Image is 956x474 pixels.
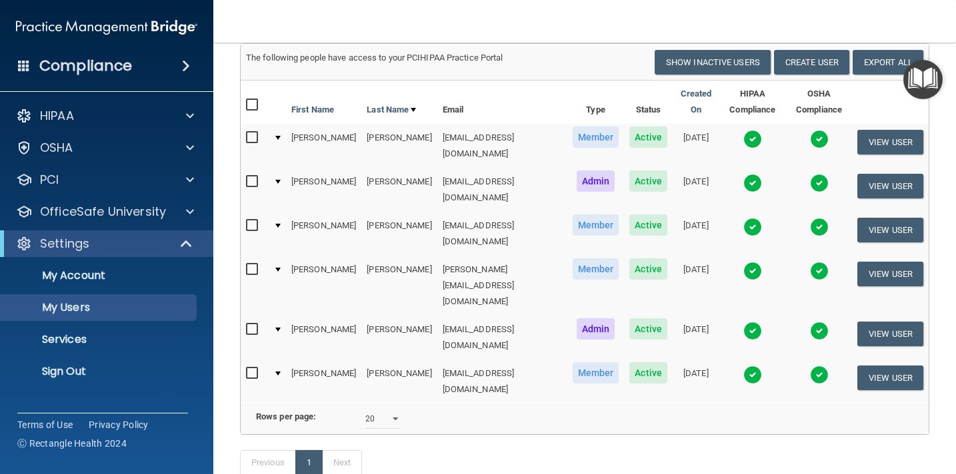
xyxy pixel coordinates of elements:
span: Active [629,318,667,340]
h4: Compliance [39,57,132,75]
td: [PERSON_NAME] [286,316,361,359]
td: [EMAIL_ADDRESS][DOMAIN_NAME] [437,316,567,359]
span: Member [573,214,619,236]
button: View User [857,322,923,346]
td: [PERSON_NAME] [286,256,361,316]
a: OfficeSafe University [16,204,194,220]
img: tick.e7d51cea.svg [810,174,829,192]
a: First Name [291,102,334,118]
img: tick.e7d51cea.svg [743,174,762,192]
span: Admin [577,170,615,192]
td: [EMAIL_ADDRESS][DOMAIN_NAME] [437,212,567,256]
span: Member [573,126,619,148]
th: OSHA Compliance [786,81,852,124]
p: My Users [9,301,191,314]
td: [DATE] [673,316,719,359]
td: [DATE] [673,256,719,316]
button: View User [857,174,923,198]
a: PCI [16,172,194,188]
p: My Account [9,269,191,282]
button: Open Resource Center [903,60,943,99]
img: tick.e7d51cea.svg [810,262,829,280]
td: [PERSON_NAME] [361,168,437,212]
td: [EMAIL_ADDRESS][DOMAIN_NAME] [437,124,567,168]
p: PCI [40,172,59,188]
td: [PERSON_NAME] [286,168,361,212]
button: Show Inactive Users [655,50,771,75]
a: Export All [853,50,923,75]
a: OSHA [16,140,194,156]
button: View User [857,365,923,390]
span: Active [629,126,667,148]
a: HIPAA [16,108,194,124]
p: HIPAA [40,108,74,124]
button: View User [857,218,923,242]
td: [PERSON_NAME] [286,124,361,168]
img: tick.e7d51cea.svg [743,262,762,280]
td: [PERSON_NAME] [286,359,361,403]
td: [DATE] [673,124,719,168]
th: Email [437,81,567,124]
img: tick.e7d51cea.svg [810,218,829,236]
td: [DATE] [673,359,719,403]
img: tick.e7d51cea.svg [743,130,762,148]
img: tick.e7d51cea.svg [743,218,762,236]
img: tick.e7d51cea.svg [743,365,762,384]
td: [EMAIL_ADDRESS][DOMAIN_NAME] [437,359,567,403]
th: Status [624,81,673,124]
button: Create User [774,50,849,75]
span: Member [573,258,619,280]
td: [PERSON_NAME][EMAIL_ADDRESS][DOMAIN_NAME] [437,256,567,316]
p: OSHA [40,140,73,156]
b: Rows per page: [256,411,316,421]
th: Type [567,81,625,124]
td: [DATE] [673,212,719,256]
span: Ⓒ Rectangle Health 2024 [17,437,127,450]
button: View User [857,262,923,286]
td: [DATE] [673,168,719,212]
span: Active [629,362,667,383]
a: Settings [16,236,193,252]
img: PMB logo [16,14,197,41]
td: [PERSON_NAME] [361,256,437,316]
td: [PERSON_NAME] [361,359,437,403]
td: [PERSON_NAME] [361,124,437,168]
td: [PERSON_NAME] [361,212,437,256]
span: Active [629,214,667,236]
p: OfficeSafe University [40,204,166,220]
span: Active [629,170,667,192]
td: [EMAIL_ADDRESS][DOMAIN_NAME] [437,168,567,212]
td: [PERSON_NAME] [361,316,437,359]
span: Active [629,258,667,280]
p: Sign Out [9,365,191,378]
img: tick.e7d51cea.svg [810,322,829,340]
th: HIPAA Compliance [719,81,786,124]
img: tick.e7d51cea.svg [810,130,829,148]
span: Admin [577,318,615,340]
a: Terms of Use [17,418,73,431]
a: Privacy Policy [89,418,149,431]
td: [PERSON_NAME] [286,212,361,256]
a: Created On [678,86,714,118]
img: tick.e7d51cea.svg [810,365,829,384]
span: The following people have access to your PCIHIPAA Practice Portal [246,53,503,63]
a: Last Name [367,102,416,118]
p: Services [9,333,191,346]
button: View User [857,130,923,154]
img: tick.e7d51cea.svg [743,322,762,340]
span: Member [573,362,619,383]
p: Settings [40,236,89,252]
